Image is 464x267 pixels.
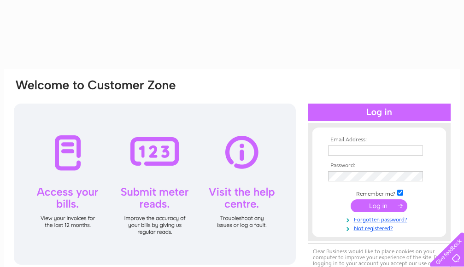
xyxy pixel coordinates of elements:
input: Submit [351,199,407,212]
td: Remember me? [326,188,433,197]
a: Forgotten password? [328,215,433,223]
a: Not registered? [328,223,433,232]
th: Password: [326,163,433,169]
th: Email Address: [326,137,433,143]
